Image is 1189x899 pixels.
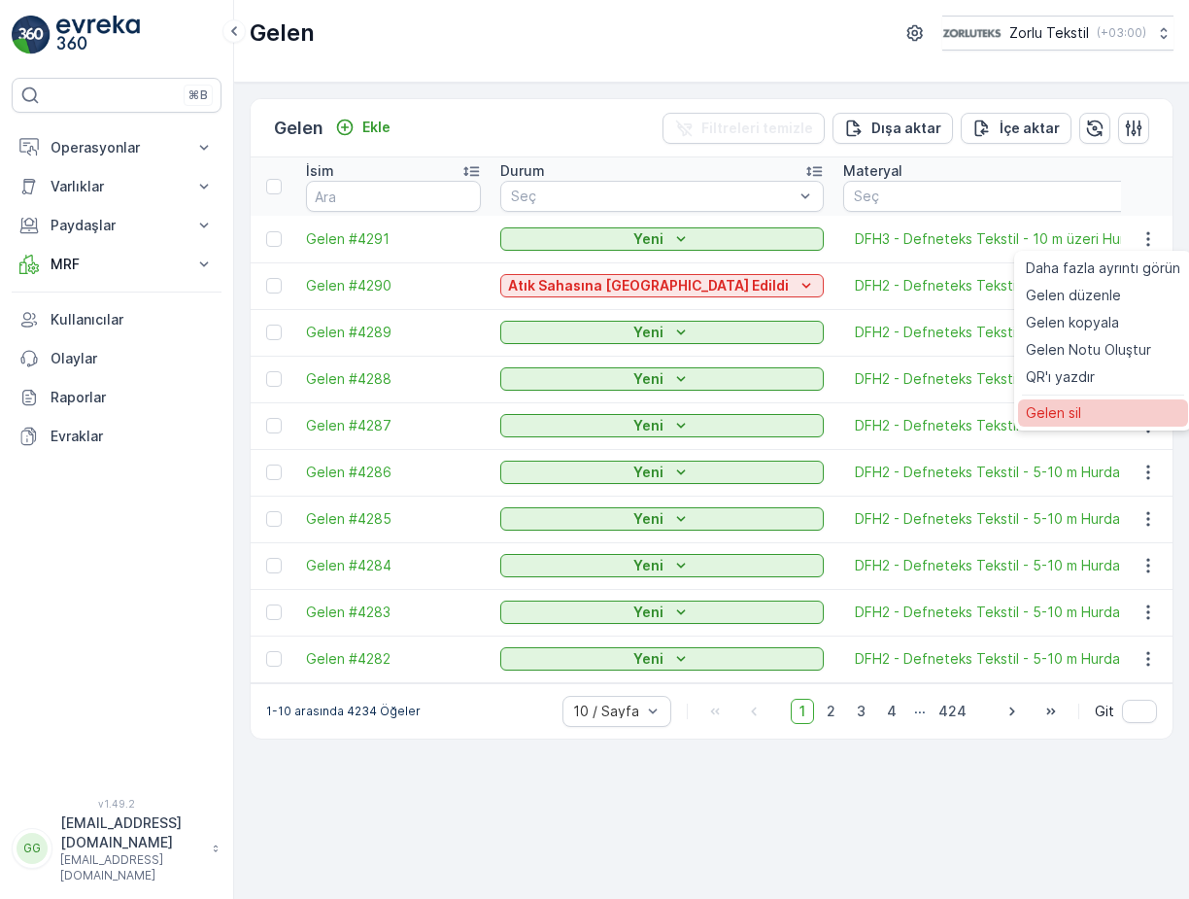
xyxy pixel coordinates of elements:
[250,17,315,49] p: Gelen
[1018,255,1188,282] a: Daha fazla ayrıntı görün
[266,651,282,667] div: Toggle Row Selected
[942,16,1173,51] button: Zorlu Tekstil(+03:00)
[12,339,221,378] a: Olaylar
[662,113,825,144] button: Filtreleri temizle
[306,603,481,622] a: Gelen #4283
[306,161,334,181] p: İsim
[500,601,824,624] button: Yeni
[51,255,183,274] p: MRF
[306,276,481,295] span: Gelen #4290
[306,323,481,342] span: Gelen #4289
[1026,403,1081,423] span: Gelen sil
[1097,25,1146,41] p: ( +03:00 )
[633,369,663,389] p: Yeni
[1026,340,1151,360] span: Gelen Notu Oluştur
[500,414,824,437] button: Yeni
[12,167,221,206] button: Varlıklar
[633,649,663,669] p: Yeni
[266,704,421,719] p: 1-10 arasında 4234 Öğeler
[500,227,824,251] button: Yeni
[500,161,545,181] p: Durum
[508,276,789,295] p: Atık Sahasına [GEOGRAPHIC_DATA] Edildi
[306,509,481,529] a: Gelen #4285
[930,699,975,724] span: 424
[266,558,282,573] div: Toggle Row Selected
[306,369,481,389] a: Gelen #4288
[306,229,481,249] a: Gelen #4291
[12,417,221,456] a: Evraklar
[362,118,391,137] p: Ekle
[51,388,214,407] p: Raporlar
[274,115,323,142] p: Gelen
[633,463,663,482] p: Yeni
[266,605,282,620] div: Toggle Row Selected
[60,852,202,883] p: [EMAIL_ADDRESS][DOMAIN_NAME]
[633,603,663,622] p: Yeni
[12,245,221,284] button: MRF
[791,699,814,724] span: 1
[51,427,214,446] p: Evraklar
[56,16,140,54] img: logo_light-DOdMpM7g.png
[306,649,481,669] a: Gelen #4282
[12,300,221,339] a: Kullanıcılar
[914,699,926,724] p: ...
[1026,367,1095,387] span: QR'ı yazdır
[1026,313,1119,332] span: Gelen kopyala
[511,187,794,206] p: Seç
[327,116,398,139] button: Ekle
[500,274,824,297] button: Atık Sahasına Kabul Edildi
[500,367,824,391] button: Yeni
[500,461,824,484] button: Yeni
[633,323,663,342] p: Yeni
[832,113,953,144] button: Dışa aktar
[871,119,941,138] p: Dışa aktar
[306,463,481,482] a: Gelen #4286
[878,699,905,724] span: 4
[12,16,51,54] img: logo
[266,418,282,433] div: Toggle Row Selected
[51,138,183,157] p: Operasyonlar
[12,378,221,417] a: Raporlar
[1000,119,1060,138] p: İçe aktar
[51,216,183,235] p: Paydaşlar
[266,278,282,294] div: Toggle Row Selected
[17,833,48,864] div: GG
[942,22,1002,44] img: 6-1-9-3_wQBzyll.png
[1018,282,1188,309] a: Gelen düzenle
[266,511,282,527] div: Toggle Row Selected
[848,699,874,724] span: 3
[500,507,824,531] button: Yeni
[306,556,481,575] a: Gelen #4284
[843,161,902,181] p: Materyal
[1018,309,1188,336] a: Gelen kopyala
[633,556,663,575] p: Yeni
[961,113,1071,144] button: İçe aktar
[1026,259,1180,278] span: Daha fazla ayrıntı görün
[12,798,221,810] span: v 1.49.2
[500,321,824,344] button: Yeni
[60,813,202,852] p: [EMAIL_ADDRESS][DOMAIN_NAME]
[500,554,824,577] button: Yeni
[51,310,214,329] p: Kullanıcılar
[500,647,824,671] button: Yeni
[266,231,282,247] div: Toggle Row Selected
[306,416,481,435] a: Gelen #4287
[1009,23,1089,43] p: Zorlu Tekstil
[266,371,282,387] div: Toggle Row Selected
[12,128,221,167] button: Operasyonlar
[12,206,221,245] button: Paydaşlar
[633,509,663,529] p: Yeni
[1095,702,1114,721] span: Git
[51,177,183,196] p: Varlıklar
[51,349,214,368] p: Olaylar
[12,813,221,883] button: GG[EMAIL_ADDRESS][DOMAIN_NAME][EMAIL_ADDRESS][DOMAIN_NAME]
[188,87,208,103] p: ⌘B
